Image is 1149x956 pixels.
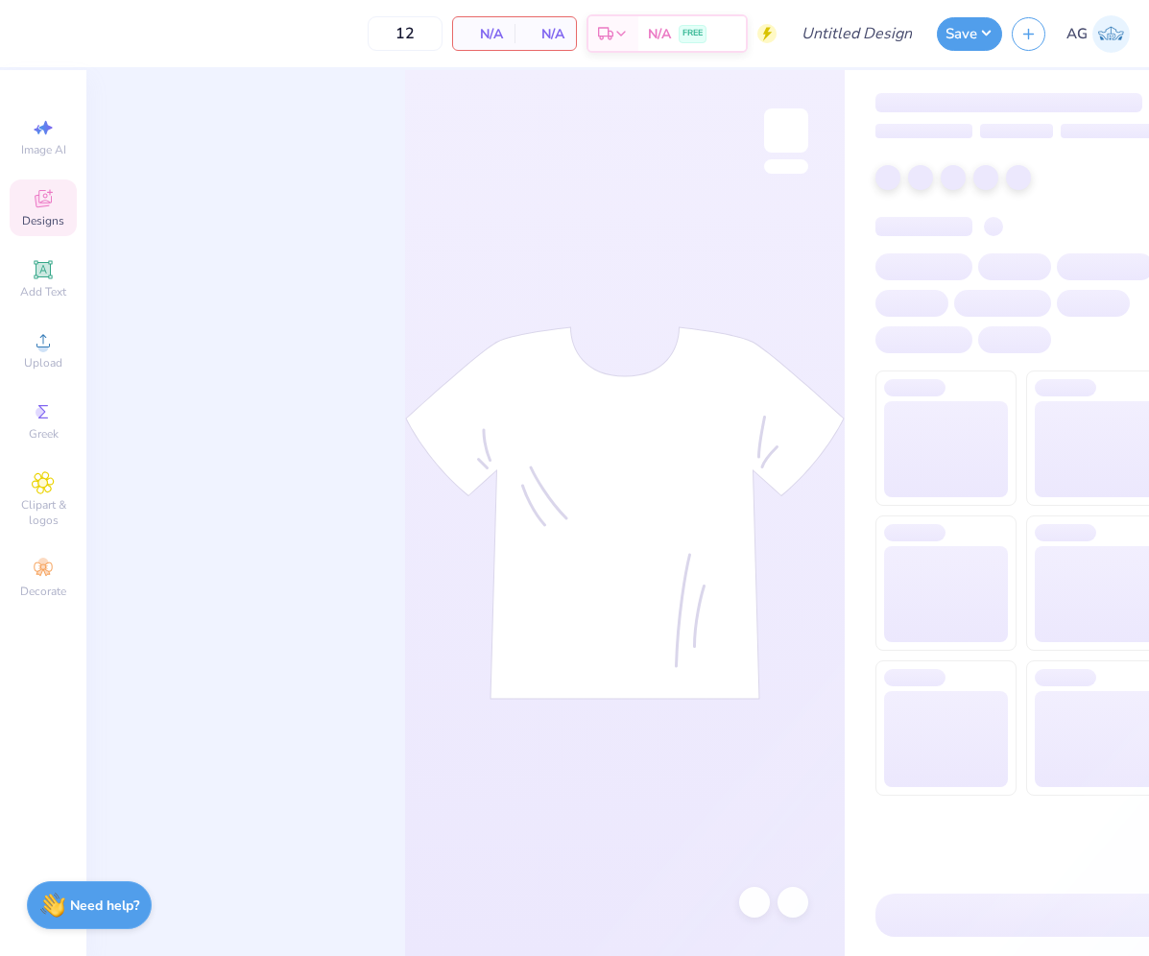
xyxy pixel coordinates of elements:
[10,497,77,528] span: Clipart & logos
[22,213,64,228] span: Designs
[648,24,671,44] span: N/A
[24,355,62,370] span: Upload
[368,16,443,51] input: – –
[20,584,66,599] span: Decorate
[29,426,59,442] span: Greek
[21,142,66,157] span: Image AI
[465,24,503,44] span: N/A
[1066,15,1130,53] a: AG
[526,24,564,44] span: N/A
[937,17,1002,51] button: Save
[405,326,845,700] img: tee-skeleton.svg
[786,14,927,53] input: Untitled Design
[682,27,703,40] span: FREE
[20,284,66,299] span: Add Text
[1092,15,1130,53] img: Aerin Glenn
[70,896,139,915] strong: Need help?
[1066,23,1088,45] span: AG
